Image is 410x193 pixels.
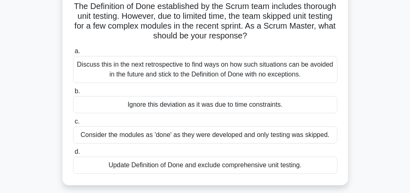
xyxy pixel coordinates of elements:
[75,118,80,125] span: c.
[73,157,337,174] div: Update Definition of Done and exclude comprehensive unit testing.
[75,47,80,54] span: a.
[73,96,337,113] div: Ignore this deviation as it was due to time constraints.
[72,1,338,41] h5: The Definition of Done established by the Scrum team includes thorough unit testing. However, due...
[75,148,80,155] span: d.
[73,126,337,144] div: Consider the modules as 'done' as they were developed and only testing was skipped.
[73,56,337,83] div: Discuss this in the next retrospective to find ways on how such situations can be avoided in the ...
[75,88,80,94] span: b.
